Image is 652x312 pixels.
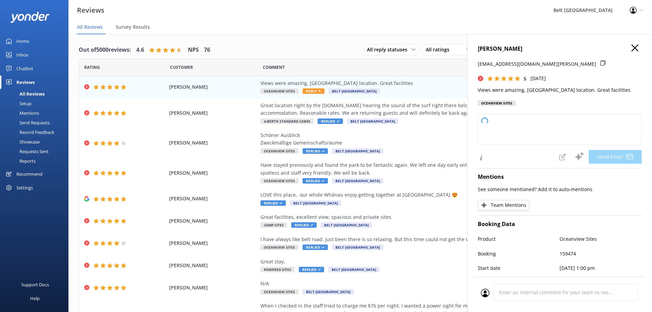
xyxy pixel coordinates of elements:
span: 5 [524,75,526,82]
a: All Reviews [4,89,68,99]
span: [PERSON_NAME] [169,83,257,91]
span: Replied [303,245,328,250]
p: Views were amazing, [GEOGRAPHIC_DATA] location. Great facilities [478,86,642,94]
div: Home [16,34,29,48]
p: [DATE] [530,75,546,82]
a: Record Feedback [4,127,68,137]
a: Reports [4,156,68,166]
span: Powered Sites [260,267,295,272]
span: [PERSON_NAME] [169,239,257,247]
p: Start date [478,264,560,272]
div: Inbox [16,48,28,62]
span: Date [84,64,100,71]
span: [PERSON_NAME] [169,195,257,202]
div: Great location right by the [DOMAIN_NAME] hearing the sound of the surf right there below us. Fri... [260,102,572,117]
p: See someone mentioned? Add it to auto-mentions [478,186,642,193]
h4: Out of 5000 reviews: [79,46,131,54]
span: Reply [303,88,324,94]
div: Setup [4,99,31,108]
span: Oceanview Sites [260,148,298,154]
a: Send Requests [4,118,68,127]
span: Belt [GEOGRAPHIC_DATA] [332,245,383,250]
div: Recommend [16,167,42,181]
h3: Reviews [77,5,104,16]
span: Replied [303,148,328,154]
span: Belt [GEOGRAPHIC_DATA] [332,148,383,154]
span: [PERSON_NAME] [169,284,257,291]
span: Camp Sites [260,222,287,228]
span: Replied [303,178,328,184]
div: All Reviews [4,89,44,99]
div: I have always like belt road. Just been there is so relaxing. But this time could not get the Wi-... [260,236,572,243]
span: [PERSON_NAME] [169,169,257,177]
p: 159474 [560,250,642,258]
span: Belt [GEOGRAPHIC_DATA] [290,200,341,206]
div: Views were amazing, [GEOGRAPHIC_DATA] location. Great facilities [260,79,572,87]
p: Booking [478,250,560,258]
div: Support Docs [21,278,49,291]
h4: Mentions [478,173,642,182]
a: Mentions [4,108,68,118]
div: Showcase [4,137,40,147]
span: Question [263,64,285,71]
h4: [PERSON_NAME] [478,45,642,53]
span: All Reviews [77,24,103,30]
div: Send Requests [4,118,50,127]
div: Help [30,291,40,305]
span: Belt [GEOGRAPHIC_DATA] [347,118,398,124]
div: Requests Sent [4,147,49,156]
span: Belt [GEOGRAPHIC_DATA] [328,267,380,272]
span: 4-Berth Standard Cabin [260,118,314,124]
div: Reports [4,156,36,166]
span: Belt [GEOGRAPHIC_DATA] [332,178,383,184]
span: Belt [GEOGRAPHIC_DATA] [321,222,372,228]
div: Schöner Ausblick Zweckmäßige Gemeinschaftsräume [260,132,572,147]
a: Setup [4,99,68,108]
span: [PERSON_NAME] [169,217,257,225]
span: Replied [260,200,286,206]
h4: 4.6 [136,46,144,54]
p: [DATE] 1:00 pm [560,264,642,272]
span: Oceanview Sites [260,178,298,184]
span: Oceanview Sites [260,245,298,250]
span: Oceanview Sites [260,289,298,295]
img: user_profile.svg [481,289,489,297]
h4: Booking Data [478,220,642,229]
div: Have stayed previously and found the park to be fantastic again. We left one day early only due t... [260,161,572,177]
img: yonder-white-logo.png [10,12,50,23]
div: N/A [260,280,572,287]
button: Close [631,45,638,52]
h4: NPS [188,46,199,54]
span: [PERSON_NAME] [169,109,257,117]
p: [EMAIL_ADDRESS][DOMAIN_NAME][PERSON_NAME] [478,60,596,68]
div: Great facilities, excellent view, spacious and private sites. [260,213,572,221]
span: Replied [318,118,343,124]
span: Date [170,64,193,71]
a: Showcase [4,137,68,147]
span: Replied [291,222,317,228]
h4: 76 [204,46,210,54]
div: Record Feedback [4,127,54,137]
span: Belt [GEOGRAPHIC_DATA] [329,88,380,94]
span: [PERSON_NAME] [169,139,257,147]
span: Replied [299,267,324,272]
span: Survey Results [116,24,150,30]
div: Chatbot [16,62,33,75]
div: Mentions [4,108,39,118]
button: Team Mentions [478,200,529,210]
p: Oceanview Sites [560,235,642,243]
p: Product [478,235,560,243]
span: All reply statuses [367,46,411,53]
span: Belt [GEOGRAPHIC_DATA] [303,289,354,295]
span: All ratings [426,46,453,53]
a: Requests Sent [4,147,68,156]
div: Settings [16,181,33,195]
div: Reviews [16,75,35,89]
div: Oceanview Sites [478,100,516,106]
div: LOVE this place, our whole Whānau enjoy getting together at [GEOGRAPHIC_DATA] 😍 [260,191,572,199]
span: [PERSON_NAME] [169,262,257,269]
span: Oceanview Sites [260,88,298,94]
div: Great stay, [260,258,572,265]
